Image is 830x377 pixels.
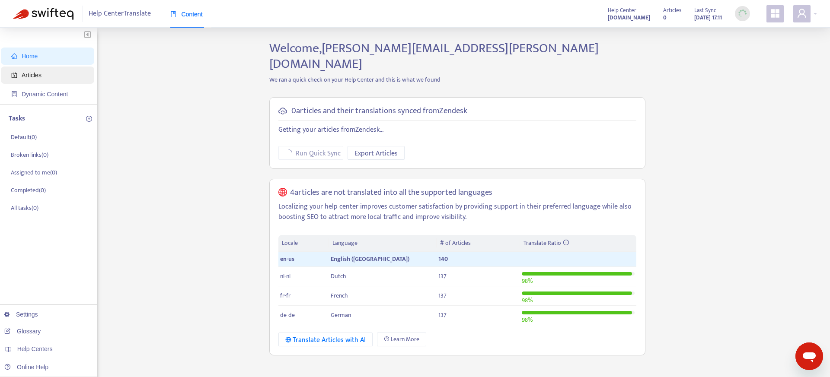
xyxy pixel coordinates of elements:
div: Translate Ratio [524,238,632,248]
span: English ([GEOGRAPHIC_DATA]) [331,254,409,264]
span: 140 [438,254,448,264]
span: Last Sync [694,6,716,15]
span: Learn More [391,335,419,344]
span: en-us [280,254,294,264]
p: Completed ( 0 ) [11,186,46,195]
p: Getting your articles from Zendesk ... [278,125,636,135]
span: Dynamic Content [22,91,68,98]
h5: 4 articles are not translated into all the supported languages [290,188,492,198]
span: 98 % [522,276,533,286]
span: Help Centers [17,345,53,352]
span: loading [285,149,292,156]
p: Assigned to me ( 0 ) [11,168,57,177]
strong: [DATE] 17:11 [694,13,722,22]
span: 98 % [522,295,533,305]
p: Tasks [9,114,25,124]
span: plus-circle [86,116,92,122]
button: Translate Articles with AI [278,333,373,346]
span: Articles [22,72,41,79]
iframe: Button to launch messaging window [795,342,823,370]
strong: 0 [663,13,667,22]
span: Help Center [608,6,636,15]
span: cloud-sync [278,107,287,115]
span: 98 % [522,315,533,325]
p: Localizing your help center improves customer satisfaction by providing support in their preferre... [278,202,636,222]
span: French [331,291,348,301]
span: Help Center Translate [89,6,151,22]
a: Online Help [4,364,48,371]
span: user [797,8,807,19]
span: fr-fr [280,291,290,301]
span: Welcome, [PERSON_NAME][EMAIL_ADDRESS][PERSON_NAME][DOMAIN_NAME] [269,38,599,75]
span: Content [170,11,203,18]
p: All tasks ( 0 ) [11,203,38,212]
p: Default ( 0 ) [11,133,37,142]
a: Settings [4,311,38,318]
p: Broken links ( 0 ) [11,150,48,159]
span: container [11,91,17,97]
th: Language [329,235,436,252]
span: book [170,11,176,17]
span: Home [22,53,38,60]
span: 137 [438,271,447,281]
span: de-de [280,310,295,320]
img: sync_loading.0b5143dde30e3a21642e.gif [737,8,748,19]
span: Articles [663,6,681,15]
img: Swifteq [13,8,73,20]
span: 137 [438,291,447,301]
h5: 0 articles and their translations synced from Zendesk [291,106,467,116]
p: We ran a quick check on your Help Center and this is what we found [263,75,652,84]
span: account-book [11,72,17,78]
a: Learn More [377,333,426,346]
span: German [331,310,351,320]
a: [DOMAIN_NAME] [608,13,650,22]
th: # of Articles [437,235,520,252]
button: Export Articles [348,146,405,160]
span: home [11,53,17,59]
span: nl-nl [280,271,290,281]
th: Locale [278,235,329,252]
span: Export Articles [354,148,398,159]
span: appstore [770,8,780,19]
span: Dutch [331,271,346,281]
span: global [278,188,287,198]
span: 137 [438,310,447,320]
div: Translate Articles with AI [285,335,366,345]
span: Run Quick Sync [296,148,341,159]
button: Run Quick Sync [278,146,343,160]
a: Glossary [4,328,41,335]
